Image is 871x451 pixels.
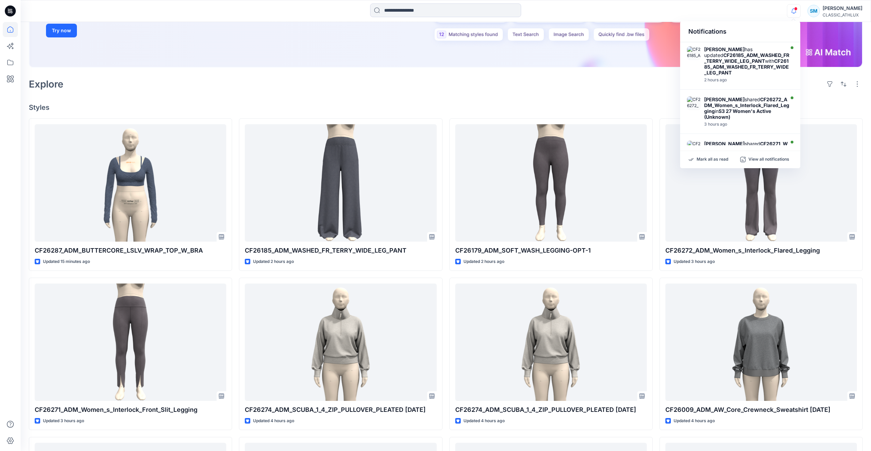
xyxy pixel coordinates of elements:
[704,46,745,52] strong: [PERSON_NAME]
[704,46,789,76] div: has updated with
[704,141,745,147] strong: [PERSON_NAME]
[680,21,800,42] div: Notifications
[823,4,862,12] div: [PERSON_NAME]
[43,258,90,265] p: Updated 15 minutes ago
[665,246,857,255] p: CF26272_ADM_Women_s_Interlock_Flared_Legging
[35,284,226,401] a: CF26271_ADM_Women_s_Interlock_Front_Slit_Legging
[697,157,728,163] p: Mark all as read
[463,258,504,265] p: Updated 2 hours ago
[245,284,436,401] a: CF26274_ADM_SCUBA_1_4_ZIP_PULLOVER_PLEATED 12OCT25
[704,96,789,120] div: shared in
[463,417,505,425] p: Updated 4 hours ago
[704,78,789,82] div: Wednesday, October 15, 2025 07:41
[704,52,789,64] strong: CF26185_ADM_WASHED_FR_TERRY_WIDE_LEG_PANT
[46,24,77,37] button: Try now
[748,157,789,163] p: View all notifications
[665,284,857,401] a: CF26009_ADM_AW_Core_Crewneck_Sweatshirt 13OCT25
[455,246,647,255] p: CF26179_ADM_SOFT_WASH_LEGGING-OPT-1
[665,405,857,415] p: CF26009_ADM_AW_Core_Crewneck_Sweatshirt [DATE]
[704,96,745,102] strong: [PERSON_NAME]
[245,405,436,415] p: CF26274_ADM_SCUBA_1_4_ZIP_PULLOVER_PLEATED [DATE]
[704,58,789,76] strong: CF26185_ADM_WASHED_FR_TERRY_WIDE_LEG_PANT
[807,5,820,17] div: SM
[687,96,701,110] img: CF26272_ADM_Women_s_Interlock_Flared_Legging
[29,79,64,90] h2: Explore
[674,417,715,425] p: Updated 4 hours ago
[455,405,647,415] p: CF26274_ADM_SCUBA_1_4_ZIP_PULLOVER_PLEATED [DATE]
[245,124,436,241] a: CF26185_ADM_WASHED_FR_TERRY_WIDE_LEG_PANT
[704,96,789,114] strong: CF26272_ADM_Women_s_Interlock_Flared_Legging
[35,405,226,415] p: CF26271_ADM_Women_s_Interlock_Front_Slit_Legging
[253,258,294,265] p: Updated 2 hours ago
[43,417,84,425] p: Updated 3 hours ago
[35,246,226,255] p: CF26287_ADM_BUTTERCORE_LSLV_WRAP_TOP_W_BRA
[704,141,789,164] div: shared in
[665,124,857,241] a: CF26272_ADM_Women_s_Interlock_Flared_Legging
[687,46,701,60] img: CF26185_ADM_WASHED_FR_TERRY_WIDE_LEG_PANT
[245,246,436,255] p: CF26185_ADM_WASHED_FR_TERRY_WIDE_LEG_PANT
[253,417,294,425] p: Updated 4 hours ago
[674,258,715,265] p: Updated 3 hours ago
[35,124,226,241] a: CF26287_ADM_BUTTERCORE_LSLV_WRAP_TOP_W_BRA
[29,103,863,112] h4: Styles
[704,108,771,120] strong: S3 27 Women's Active (Unknown)
[455,124,647,241] a: CF26179_ADM_SOFT_WASH_LEGGING-OPT-1
[455,284,647,401] a: CF26274_ADM_SCUBA_1_4_ZIP_PULLOVER_PLEATED 12OCT25
[704,122,789,127] div: Wednesday, October 15, 2025 06:36
[687,141,701,154] img: CF26271_Women_s_Interlock_Front_Slit_Legging
[823,12,862,18] div: CLASSIC_ATHLUX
